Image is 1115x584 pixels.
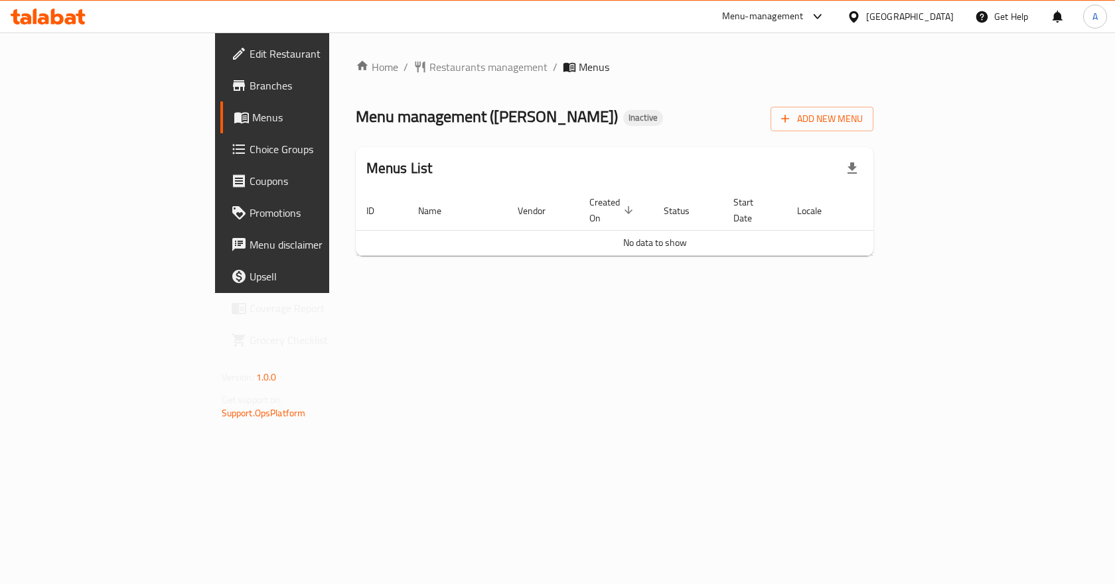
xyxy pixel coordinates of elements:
[356,59,874,75] nav: breadcrumb
[589,194,637,226] span: Created On
[220,292,402,324] a: Coverage Report
[250,300,391,316] span: Coverage Report
[356,190,954,256] table: enhanced table
[781,111,863,127] span: Add New Menu
[664,203,707,219] span: Status
[1092,9,1098,24] span: A
[250,173,391,189] span: Coupons
[250,205,391,221] span: Promotions
[579,59,609,75] span: Menus
[722,9,804,25] div: Menu-management
[623,234,687,251] span: No data to show
[250,78,391,93] span: Branches
[866,9,954,24] div: [GEOGRAPHIC_DATA]
[623,112,663,123] span: Inactive
[222,404,306,422] a: Support.OpsPlatform
[220,101,402,133] a: Menus
[220,165,402,197] a: Coupons
[518,203,563,219] span: Vendor
[366,158,433,178] h2: Menus List
[220,229,402,261] a: Menu disclaimer
[220,38,402,70] a: Edit Restaurant
[413,59,548,75] a: Restaurants management
[250,141,391,157] span: Choice Groups
[222,369,254,386] span: Version:
[733,194,771,226] span: Start Date
[220,324,402,356] a: Grocery Checklist
[797,203,839,219] span: Locale
[250,268,391,284] span: Upsell
[356,101,618,131] span: Menu management ( [PERSON_NAME] )
[220,197,402,229] a: Promotions
[429,59,548,75] span: Restaurants management
[252,109,391,125] span: Menus
[222,391,283,408] span: Get support on:
[855,190,954,231] th: Actions
[220,70,402,101] a: Branches
[256,369,277,386] span: 1.0.0
[623,110,663,126] div: Inactive
[220,133,402,165] a: Choice Groups
[250,237,391,253] span: Menu disclaimer
[771,107,873,131] button: Add New Menu
[250,332,391,348] span: Grocery Checklist
[418,203,459,219] span: Name
[366,203,392,219] span: ID
[250,46,391,62] span: Edit Restaurant
[404,59,408,75] li: /
[220,261,402,292] a: Upsell
[836,152,868,184] div: Export file
[553,59,557,75] li: /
